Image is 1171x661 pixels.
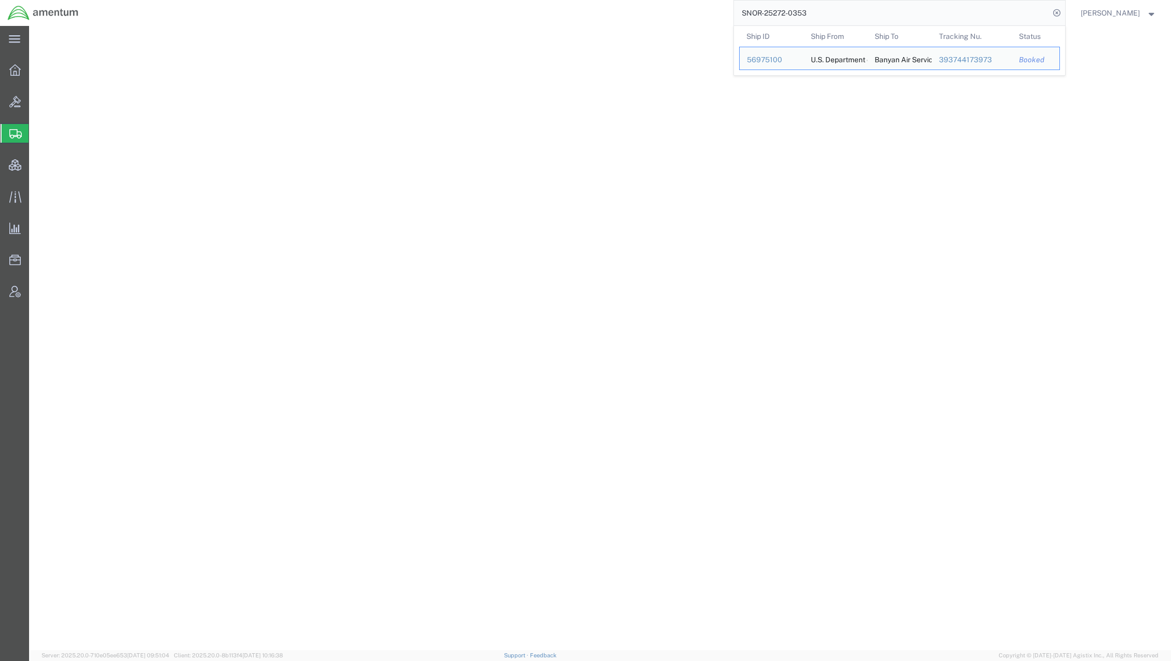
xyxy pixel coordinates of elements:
[739,26,804,47] th: Ship ID
[1019,54,1052,65] div: Booked
[242,652,283,658] span: [DATE] 10:16:38
[530,652,556,658] a: Feedback
[504,652,530,658] a: Support
[739,26,1065,75] table: Search Results
[803,26,867,47] th: Ship From
[734,1,1050,25] input: Search for shipment number, reference number
[1080,7,1157,19] button: [PERSON_NAME]
[29,26,1171,650] iframe: FS Legacy Container
[999,651,1159,660] span: Copyright © [DATE]-[DATE] Agistix Inc., All Rights Reserved
[174,652,283,658] span: Client: 2025.20.0-8b113f4
[7,5,79,21] img: logo
[42,652,169,658] span: Server: 2025.20.0-710e05ee653
[867,26,932,47] th: Ship To
[747,54,796,65] div: 56975100
[1012,26,1060,47] th: Status
[127,652,169,658] span: [DATE] 09:51:04
[810,47,860,70] div: U.S. Department of Defense
[938,54,1004,65] div: 393744173973
[875,47,924,70] div: Banyan Air Service
[1081,7,1140,19] span: Jason Champagne
[931,26,1012,47] th: Tracking Nu.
